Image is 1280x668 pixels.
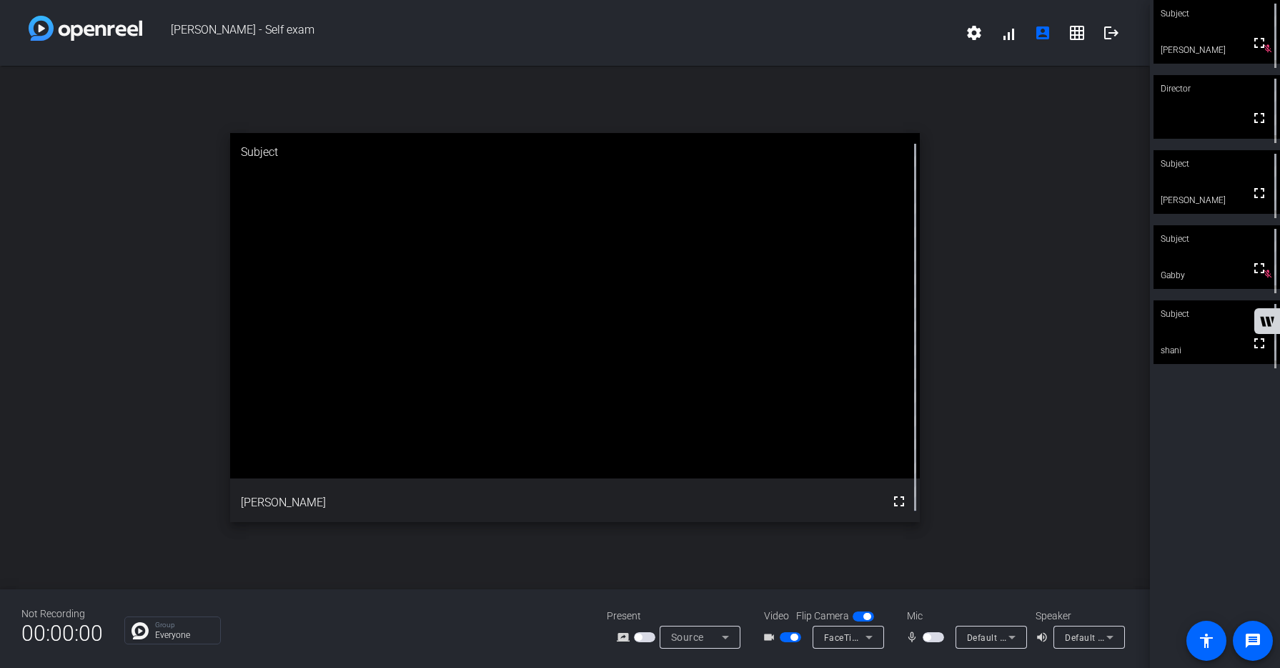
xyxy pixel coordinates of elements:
span: Video [764,609,789,624]
div: Present [607,609,750,624]
span: Flip Camera [796,609,849,624]
div: Subject [1154,225,1280,252]
button: signal_cellular_alt [991,16,1026,50]
div: Subject [1154,150,1280,177]
mat-icon: grid_on [1068,24,1086,41]
mat-icon: accessibility [1198,632,1215,649]
mat-icon: settings [966,24,983,41]
mat-icon: videocam_outline [763,629,780,646]
p: Everyone [155,631,213,639]
mat-icon: fullscreen [1251,260,1268,277]
mat-icon: account_box [1034,24,1051,41]
div: Mic [893,609,1036,624]
span: FaceTime HD Camera (Built-in) (05ac:8514) [824,632,1008,643]
div: Not Recording [21,606,103,622]
mat-icon: logout [1103,24,1120,41]
mat-icon: mic_none [906,629,923,646]
div: Subject [1154,300,1280,328]
mat-icon: volume_up [1036,629,1053,646]
span: 00:00:00 [21,616,103,651]
mat-icon: fullscreen [1251,109,1268,127]
img: white-gradient.svg [29,16,142,41]
mat-icon: screen_share_outline [617,629,634,646]
div: Speaker [1036,609,1121,624]
mat-icon: fullscreen [1251,335,1268,352]
mat-icon: fullscreen [1251,185,1268,202]
mat-icon: fullscreen [890,493,908,510]
span: [PERSON_NAME] - Self exam [142,16,957,50]
span: Default - AirPods [1065,632,1136,643]
span: Default - AirPods [967,632,1038,643]
p: Group [155,622,213,629]
span: Source [671,632,704,643]
div: Director [1154,75,1280,102]
mat-icon: fullscreen [1251,34,1268,51]
div: Subject [230,133,920,172]
img: Chat Icon [132,622,149,639]
mat-icon: message [1244,632,1261,649]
